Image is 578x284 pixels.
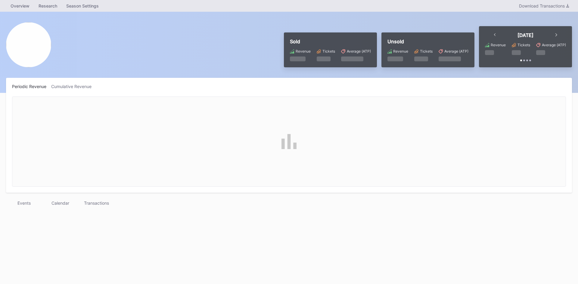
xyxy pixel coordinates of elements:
div: Average (ATP) [347,49,371,53]
button: Download Transactions [516,2,572,10]
div: Tickets [322,49,335,53]
div: Transactions [78,199,114,207]
div: Revenue [393,49,408,53]
div: Events [6,199,42,207]
div: Average (ATP) [444,49,468,53]
div: Unsold [387,38,468,44]
a: Season Settings [62,2,103,10]
div: Cumulative Revenue [51,84,96,89]
a: Research [34,2,62,10]
div: Sold [290,38,371,44]
div: Calendar [42,199,78,207]
div: Periodic Revenue [12,84,51,89]
a: Overview [6,2,34,10]
div: [DATE] [517,32,533,38]
div: Download Transactions [519,3,569,8]
div: Tickets [517,43,530,47]
div: Average (ATP) [542,43,566,47]
div: Revenue [491,43,506,47]
div: Tickets [420,49,433,53]
div: Revenue [296,49,311,53]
